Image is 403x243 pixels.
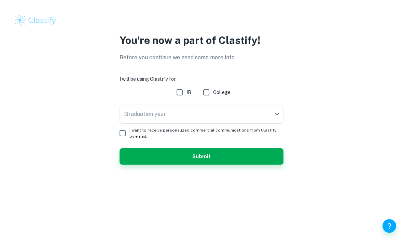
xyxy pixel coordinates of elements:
[213,89,231,96] span: College
[120,75,283,83] h6: I will be using Clastify for:
[383,219,396,233] button: Help and Feedback
[120,148,283,165] button: Submit
[14,14,389,27] a: Clastify logo
[120,33,283,48] p: You're now a part of Clastify!
[129,127,278,139] span: I want to receive personalized commercial communications from Clastify by email.
[14,14,57,27] img: Clastify logo
[120,54,283,62] p: Before you continue we need some more info
[186,89,191,96] span: IB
